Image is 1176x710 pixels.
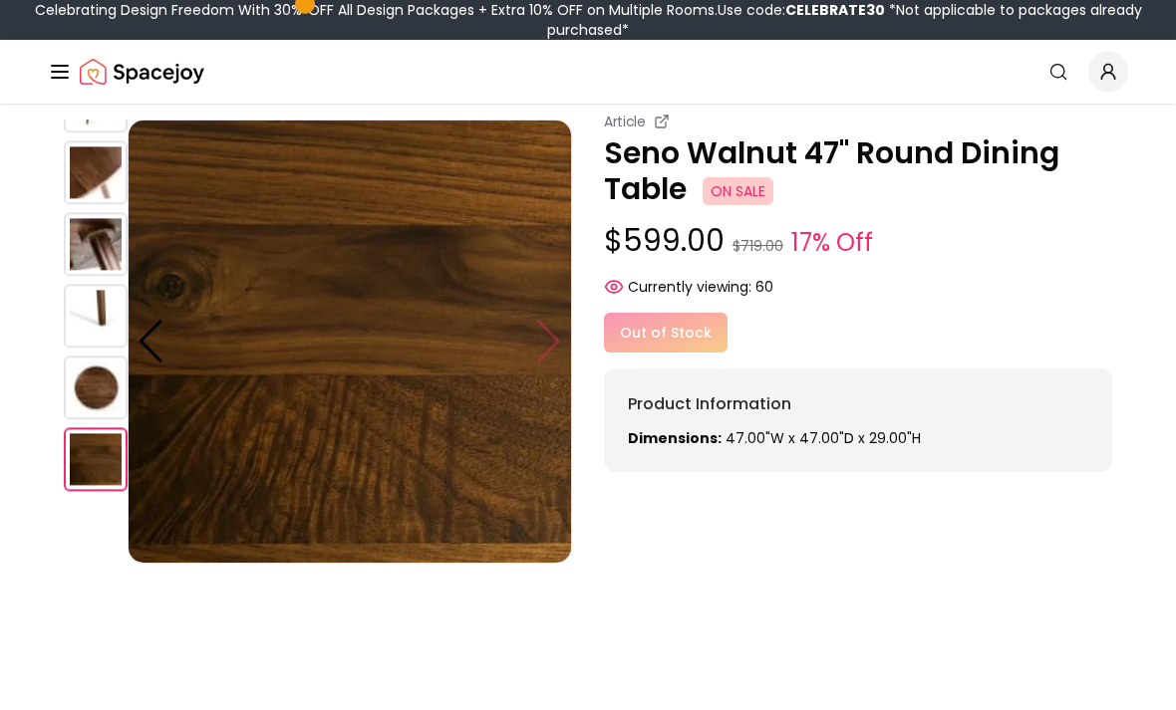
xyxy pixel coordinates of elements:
img: https://storage.googleapis.com/spacejoy-main/assets/5e74b28de3bcff002f3b7e53/product_5_pc54d08pe3e9 [64,355,128,419]
strong: Dimensions: [628,428,722,448]
img: https://storage.googleapis.com/spacejoy-main/assets/5e74b28de3bcff002f3b7e53/product_6_312hm86adboj [64,427,128,491]
a: Spacejoy [80,52,204,92]
span: ON SALE [703,177,773,205]
img: https://storage.googleapis.com/spacejoy-main/assets/5e74b28de3bcff002f3b7e53/product_1_49e8f5mgojif [64,69,128,132]
img: https://storage.googleapis.com/spacejoy-main/assets/5e74b28de3bcff002f3b7e53/product_4_ij5cafmcoee [64,284,128,348]
img: https://storage.googleapis.com/spacejoy-main/assets/5e74b28de3bcff002f3b7e53/product_2_j39i0ccdm0pg [64,140,128,204]
small: 17% Off [791,225,873,261]
img: https://storage.googleapis.com/spacejoy-main/assets/5e74b28de3bcff002f3b7e53/product_6_312hm86adboj [128,119,572,564]
img: Spacejoy Logo [80,52,204,92]
small: $719.00 [733,236,783,256]
p: 47.00"W x 47.00"D x 29.00"H [628,428,1088,448]
img: https://storage.googleapis.com/spacejoy-main/assets/5e74b28de3bcff002f3b7e53/product_3_c754dg062nbb [64,212,128,276]
p: Seno Walnut 47" Round Dining Table [604,135,1112,207]
h6: Product Information [628,392,1088,416]
small: Article [604,112,646,131]
span: 60 [755,277,773,297]
span: Currently viewing: [628,277,751,297]
p: $599.00 [604,223,1112,261]
nav: Global [48,40,1128,104]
